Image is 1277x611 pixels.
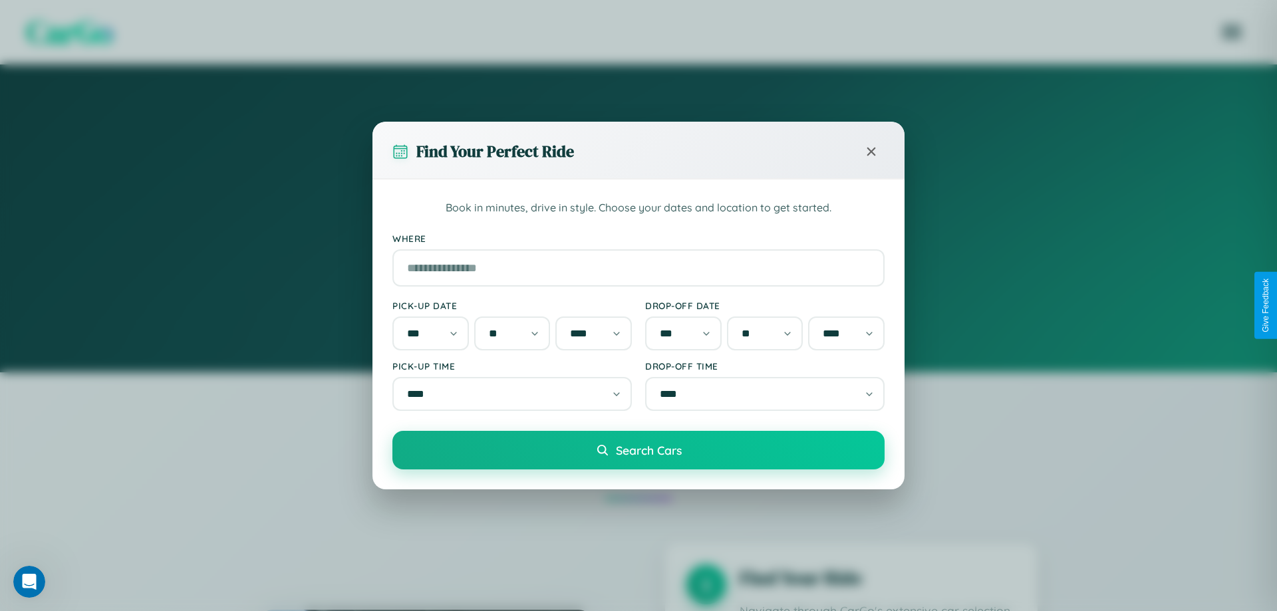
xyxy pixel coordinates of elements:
[645,300,885,311] label: Drop-off Date
[616,443,682,457] span: Search Cars
[416,140,574,162] h3: Find Your Perfect Ride
[392,233,885,244] label: Where
[392,199,885,217] p: Book in minutes, drive in style. Choose your dates and location to get started.
[392,300,632,311] label: Pick-up Date
[645,360,885,372] label: Drop-off Time
[392,431,885,469] button: Search Cars
[392,360,632,372] label: Pick-up Time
